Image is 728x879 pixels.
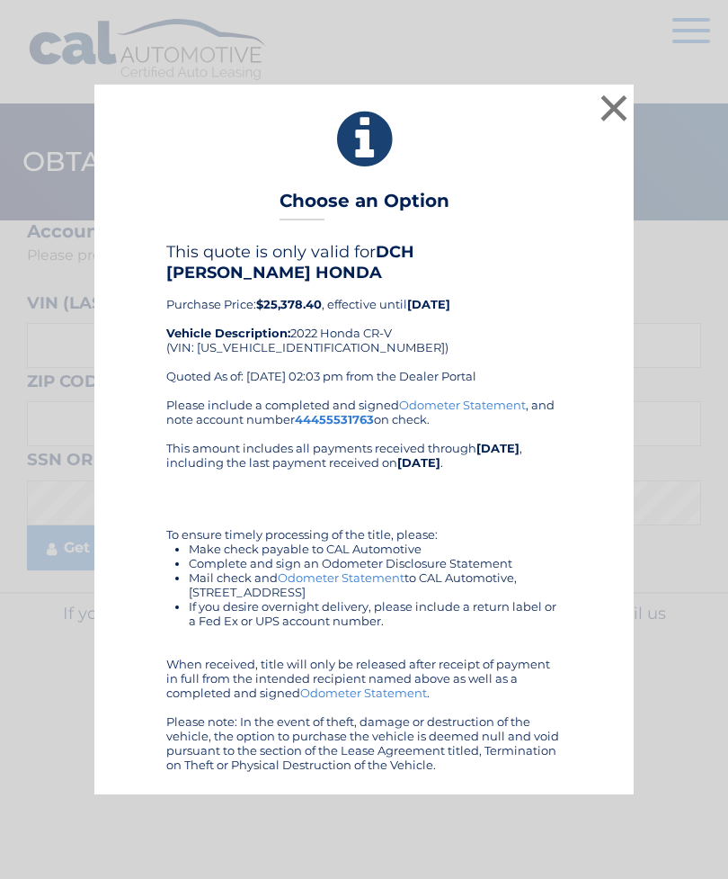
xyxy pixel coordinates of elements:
strong: Vehicle Description: [166,326,290,340]
b: [DATE] [476,441,519,455]
h4: This quote is only valid for [166,242,562,282]
div: Please include a completed and signed , and note account number on check. This amount includes al... [166,398,562,772]
b: [DATE] [407,297,450,311]
button: × [596,90,632,126]
h3: Choose an Option [280,190,449,221]
a: Odometer Statement [300,686,427,700]
b: [DATE] [397,455,440,470]
li: Make check payable to CAL Automotive [189,542,562,556]
a: 44455531763 [295,412,374,426]
li: Mail check and to CAL Automotive, [STREET_ADDRESS] [189,570,562,599]
li: Complete and sign an Odometer Disclosure Statement [189,556,562,570]
b: $25,378.40 [256,297,322,311]
a: Odometer Statement [278,570,404,585]
li: If you desire overnight delivery, please include a return label or a Fed Ex or UPS account number. [189,599,562,628]
div: Purchase Price: , effective until 2022 Honda CR-V (VIN: [US_VEHICLE_IDENTIFICATION_NUMBER]) Quote... [166,242,562,397]
b: DCH [PERSON_NAME] HONDA [166,242,414,282]
a: Odometer Statement [399,398,526,412]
